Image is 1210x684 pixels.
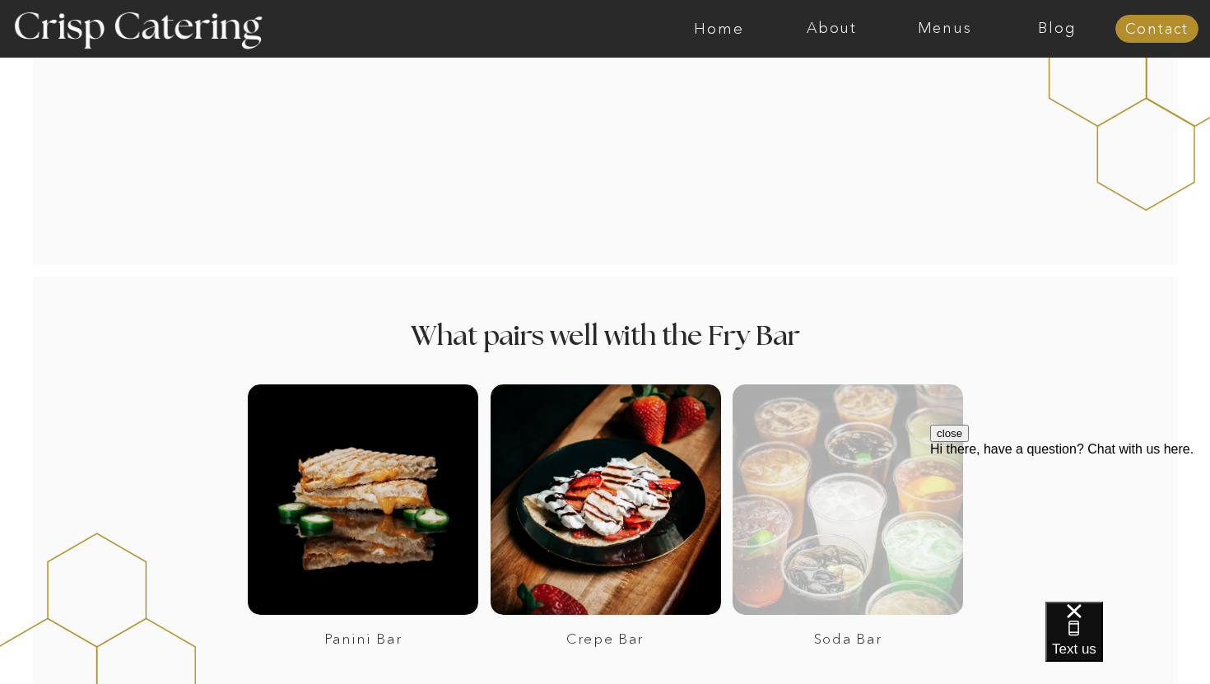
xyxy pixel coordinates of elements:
[930,425,1210,622] iframe: podium webchat widget prompt
[1045,602,1210,684] iframe: podium webchat widget bubble
[775,21,888,37] a: About
[663,21,775,37] a: Home
[300,323,911,355] h2: What pairs well with the Fry Bar
[736,631,960,647] a: Soda Bar
[888,21,1001,37] a: Menus
[251,631,475,647] a: Panini Bar
[1001,21,1114,37] a: Blog
[1115,21,1198,38] a: Contact
[493,631,717,647] a: Crepe Bar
